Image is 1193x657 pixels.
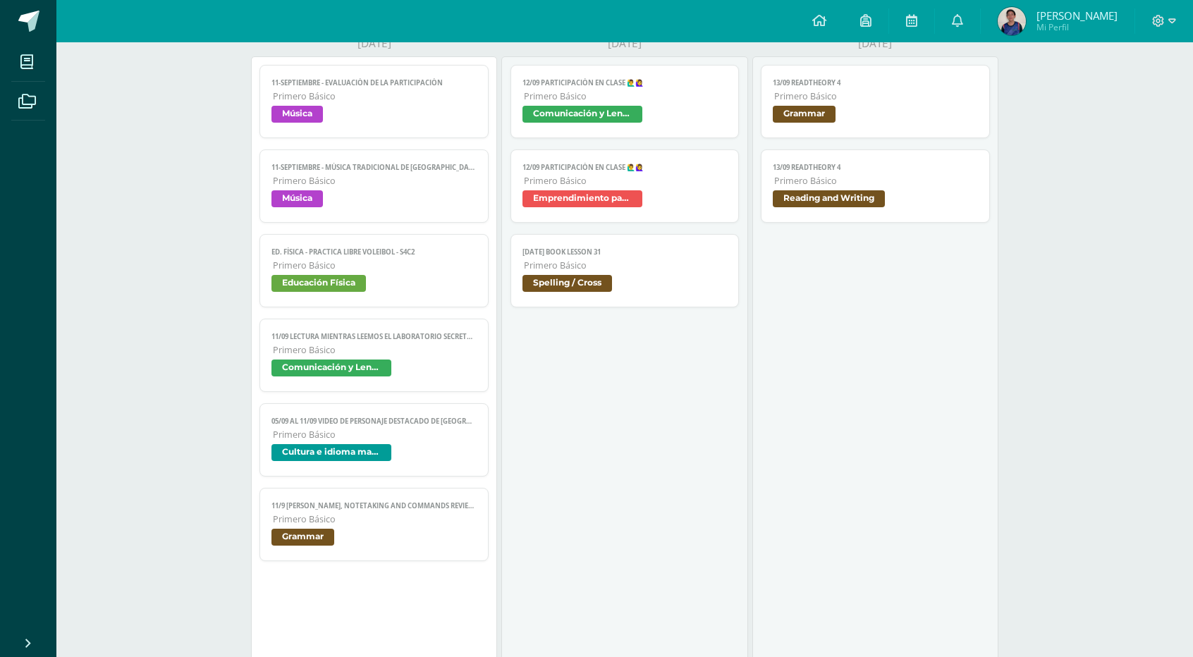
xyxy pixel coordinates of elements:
[510,234,740,307] a: [DATE] Book Lesson 31Primero BásicoSpelling / Cross
[773,106,836,123] span: Grammar
[761,65,990,138] a: 13/09 ReadTheory 4Primero BásicoGrammar
[998,7,1026,35] img: de6150c211cbc1f257cf4b5405fdced8.png
[1036,21,1118,33] span: Mi Perfil
[259,319,489,392] a: 11/09 LECTURA Mientras leemos El laboratorio secreto págs. 16-17Primero BásicoComunicación y Leng...
[259,234,489,307] a: Ed. Física - PRACTICA LIBRE Voleibol - S4C2Primero BásicoEducación Física
[271,78,477,87] span: 11-septiembre - Evaluación de la participación
[271,501,477,510] span: 11/9 [PERSON_NAME], notetaking and commands review , escape room note in the notebook
[774,90,978,102] span: Primero Básico
[773,163,978,172] span: 13/09 ReadTheory 4
[273,344,477,356] span: Primero Básico
[522,163,728,172] span: 12/09 Participación en clase 🙋‍♂️🙋‍♀️
[271,529,334,546] span: Grammar
[1036,8,1118,23] span: [PERSON_NAME]
[522,247,728,257] span: [DATE] Book Lesson 31
[271,332,477,341] span: 11/09 LECTURA Mientras leemos El laboratorio secreto págs. 16-17
[273,429,477,441] span: Primero Básico
[259,488,489,561] a: 11/9 [PERSON_NAME], notetaking and commands review , escape room note in the notebookPrimero Bási...
[273,513,477,525] span: Primero Básico
[271,247,477,257] span: Ed. Física - PRACTICA LIBRE Voleibol - S4C2
[501,36,747,51] div: [DATE]
[271,360,391,376] span: Comunicación y Lenguaje
[271,190,323,207] span: Música
[259,403,489,477] a: 05/09 al 11/09 Video de personaje destacado de [GEOGRAPHIC_DATA].Primero BásicoCultura e idioma maya
[271,275,366,292] span: Educación Física
[773,190,885,207] span: Reading and Writing
[259,65,489,138] a: 11-septiembre - Evaluación de la participaciónPrimero BásicoMúsica
[510,149,740,223] a: 12/09 Participación en clase 🙋‍♂️🙋‍♀️Primero BásicoEmprendimiento para la productividad
[271,106,323,123] span: Música
[510,65,740,138] a: 12/09 Participación en clase 🙋‍♂️🙋‍♀️Primero BásicoComunicación y Lenguaje
[524,175,728,187] span: Primero Básico
[522,106,642,123] span: Comunicación y Lenguaje
[524,259,728,271] span: Primero Básico
[773,78,978,87] span: 13/09 ReadTheory 4
[273,175,477,187] span: Primero Básico
[522,78,728,87] span: 12/09 Participación en clase 🙋‍♂️🙋‍♀️
[524,90,728,102] span: Primero Básico
[251,36,497,51] div: [DATE]
[271,444,391,461] span: Cultura e idioma maya
[522,275,612,292] span: Spelling / Cross
[522,190,642,207] span: Emprendimiento para la productividad
[273,259,477,271] span: Primero Básico
[271,417,477,426] span: 05/09 al 11/09 Video de personaje destacado de [GEOGRAPHIC_DATA].
[774,175,978,187] span: Primero Básico
[273,90,477,102] span: Primero Básico
[259,149,489,223] a: 11-septiembre - Música tradicional de [GEOGRAPHIC_DATA]Primero BásicoMúsica
[752,36,998,51] div: [DATE]
[761,149,990,223] a: 13/09 ReadTheory 4Primero BásicoReading and Writing
[271,163,477,172] span: 11-septiembre - Música tradicional de [GEOGRAPHIC_DATA]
